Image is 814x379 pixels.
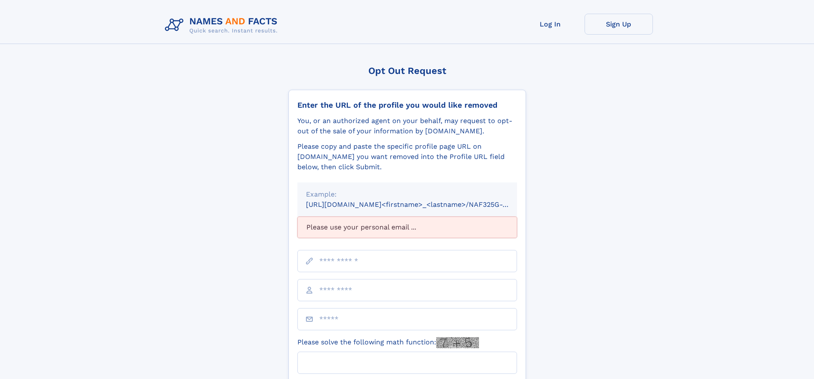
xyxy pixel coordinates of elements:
a: Sign Up [585,14,653,35]
label: Please solve the following math function: [297,337,479,348]
div: Enter the URL of the profile you would like removed [297,100,517,110]
div: You, or an authorized agent on your behalf, may request to opt-out of the sale of your informatio... [297,116,517,136]
div: Opt Out Request [288,65,526,76]
div: Example: [306,189,508,200]
div: Please copy and paste the specific profile page URL on [DOMAIN_NAME] you want removed into the Pr... [297,141,517,172]
a: Log In [516,14,585,35]
small: [URL][DOMAIN_NAME]<firstname>_<lastname>/NAF325G-xxxxxxxx [306,200,533,209]
img: Logo Names and Facts [162,14,285,37]
div: Please use your personal email ... [297,217,517,238]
